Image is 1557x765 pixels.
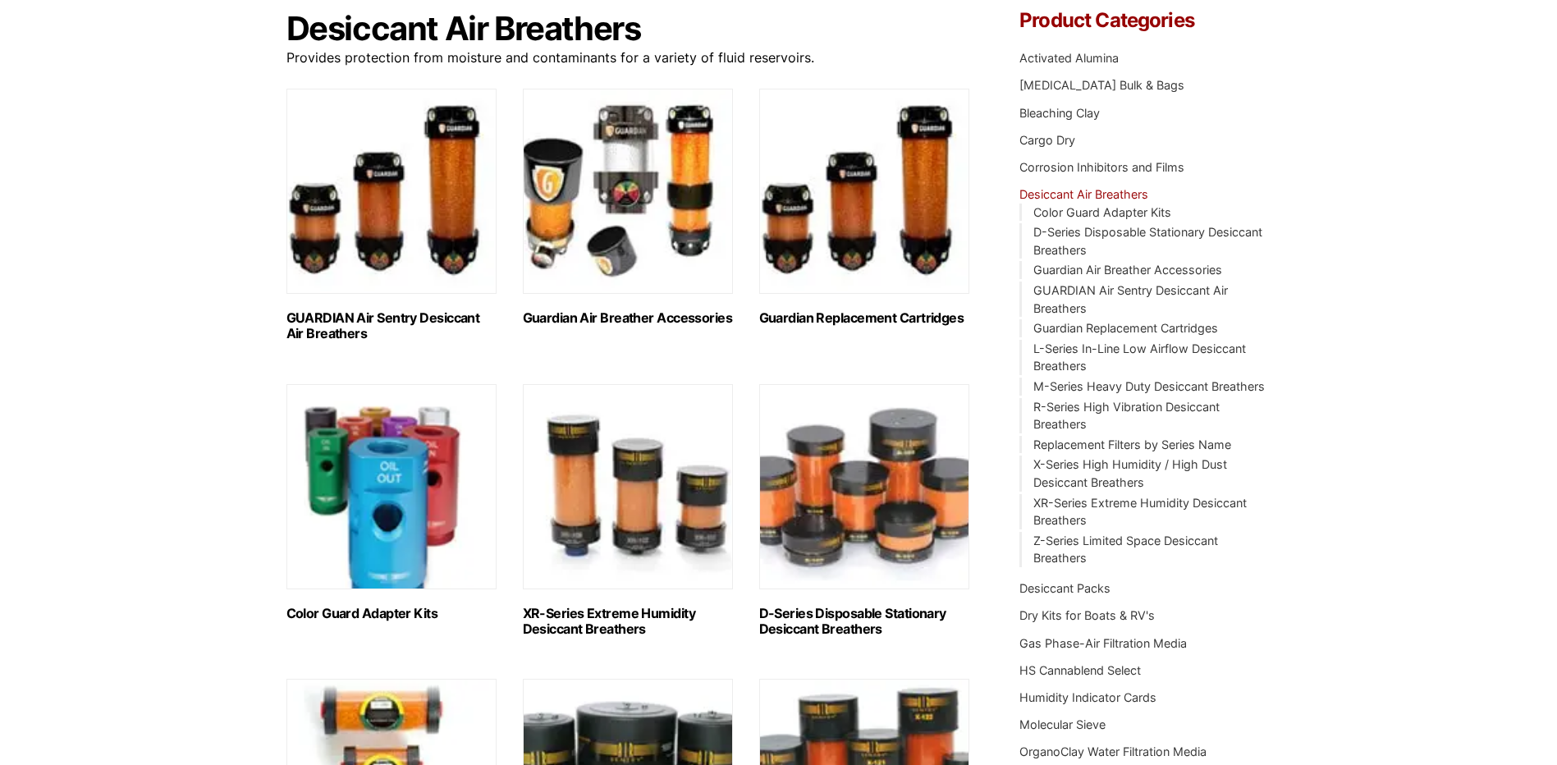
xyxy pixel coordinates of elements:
[1019,78,1184,92] a: [MEDICAL_DATA] Bulk & Bags
[759,384,969,637] a: Visit product category D-Series Disposable Stationary Desiccant Breathers
[1033,534,1218,566] a: Z-Series Limited Space Desiccant Breathers
[1019,581,1111,595] a: Desiccant Packs
[759,606,969,637] h2: D-Series Disposable Stationary Desiccant Breathers
[286,47,971,69] p: Provides protection from moisture and contaminants for a variety of fluid reservoirs.
[1019,11,1271,30] h4: Product Categories
[286,89,497,294] img: GUARDIAN Air Sentry Desiccant Air Breathers
[286,310,497,341] h2: GUARDIAN Air Sentry Desiccant Air Breathers
[1033,341,1246,373] a: L-Series In-Line Low Airflow Desiccant Breathers
[1033,263,1222,277] a: Guardian Air Breather Accessories
[286,11,971,47] h1: Desiccant Air Breathers
[1033,496,1247,528] a: XR-Series Extreme Humidity Desiccant Breathers
[286,384,497,589] img: Color Guard Adapter Kits
[1033,457,1227,489] a: X-Series High Humidity / High Dust Desiccant Breathers
[523,89,733,326] a: Visit product category Guardian Air Breather Accessories
[759,384,969,589] img: D-Series Disposable Stationary Desiccant Breathers
[1019,160,1184,174] a: Corrosion Inhibitors and Films
[1033,400,1220,432] a: R-Series High Vibration Desiccant Breathers
[759,89,969,294] img: Guardian Replacement Cartridges
[1019,636,1187,650] a: Gas Phase-Air Filtration Media
[523,384,733,589] img: XR-Series Extreme Humidity Desiccant Breathers
[523,89,733,294] img: Guardian Air Breather Accessories
[1019,744,1207,758] a: OrganoClay Water Filtration Media
[1033,379,1265,393] a: M-Series Heavy Duty Desiccant Breathers
[1033,437,1231,451] a: Replacement Filters by Series Name
[1033,283,1228,315] a: GUARDIAN Air Sentry Desiccant Air Breathers
[759,89,969,326] a: Visit product category Guardian Replacement Cartridges
[1019,106,1100,120] a: Bleaching Clay
[1019,717,1106,731] a: Molecular Sieve
[1033,321,1218,335] a: Guardian Replacement Cartridges
[523,606,733,637] h2: XR-Series Extreme Humidity Desiccant Breathers
[523,384,733,637] a: Visit product category XR-Series Extreme Humidity Desiccant Breathers
[286,606,497,621] h2: Color Guard Adapter Kits
[1019,133,1075,147] a: Cargo Dry
[523,310,733,326] h2: Guardian Air Breather Accessories
[759,310,969,326] h2: Guardian Replacement Cartridges
[1019,187,1148,201] a: Desiccant Air Breathers
[1019,690,1156,704] a: Humidity Indicator Cards
[286,89,497,341] a: Visit product category GUARDIAN Air Sentry Desiccant Air Breathers
[1033,205,1171,219] a: Color Guard Adapter Kits
[286,384,497,621] a: Visit product category Color Guard Adapter Kits
[1019,608,1155,622] a: Dry Kits for Boats & RV's
[1019,51,1119,65] a: Activated Alumina
[1033,225,1262,257] a: D-Series Disposable Stationary Desiccant Breathers
[1019,663,1141,677] a: HS Cannablend Select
